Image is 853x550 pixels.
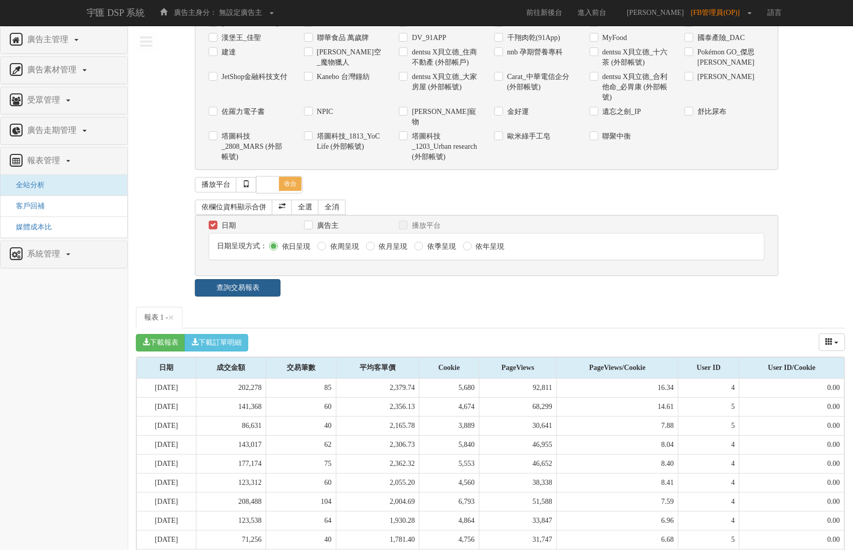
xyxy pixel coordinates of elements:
[479,493,557,512] td: 51,588
[196,512,266,531] td: 123,538
[740,531,845,549] td: 0.00
[740,455,845,474] td: 0.00
[137,436,196,455] td: [DATE]
[185,334,248,351] button: 下載訂單明細
[695,33,745,43] label: 國泰產險_DAC
[25,156,65,165] span: 報表管理
[25,126,82,134] span: 廣告走期管理
[318,200,346,215] a: 全消
[314,131,384,152] label: 塔圖科技_1813_YoC Life (外部帳號)
[196,379,266,398] td: 202,278
[217,242,267,250] span: 日期呈現方式：
[137,379,196,398] td: [DATE]
[196,531,266,549] td: 71,256
[376,242,408,252] label: 依月呈現
[314,107,333,117] label: NPIC
[266,512,336,531] td: 64
[266,417,336,436] td: 40
[137,358,196,378] div: 日期
[479,398,557,417] td: 68,299
[266,455,336,474] td: 75
[314,33,369,43] label: 聯華食品 萬歲牌
[8,223,52,231] span: 媒體成本比
[291,200,319,215] a: 全選
[266,358,335,378] div: 交易筆數
[136,307,183,328] a: 報表 1 -
[505,72,574,92] label: Carat_中華電信企分 (外部帳號)
[196,398,266,417] td: 141,368
[336,455,419,474] td: 2,362.32
[314,72,370,82] label: Kanebo 台灣鐘紡
[557,358,678,378] div: PageViews/Cookie
[678,455,739,474] td: 4
[479,379,557,398] td: 92,811
[266,493,336,512] td: 104
[336,531,419,549] td: 1,781.40
[409,72,479,92] label: dentsu X貝立德_大家房屋 (外部帳號)
[819,333,846,351] div: Columns
[600,131,631,142] label: 聯聚中衡
[420,455,480,474] td: 5,553
[740,358,844,378] div: User ID/Cookie
[600,33,627,43] label: MyFood
[740,398,845,417] td: 0.00
[479,455,557,474] td: 46,652
[740,436,845,455] td: 0.00
[409,107,479,127] label: [PERSON_NAME]寵物
[740,474,845,493] td: 0.00
[137,417,196,436] td: [DATE]
[678,398,739,417] td: 5
[219,107,265,117] label: 佐羅力電子書
[557,417,679,436] td: 7.88
[679,358,739,378] div: User ID
[336,512,419,531] td: 1,930.28
[409,33,446,43] label: DV_91APP
[266,379,336,398] td: 85
[137,474,196,493] td: [DATE]
[420,474,480,493] td: 4,560
[420,531,480,549] td: 4,756
[266,531,336,549] td: 40
[695,72,755,82] label: [PERSON_NAME]
[336,436,419,455] td: 2,306.73
[266,436,336,455] td: 62
[678,531,739,549] td: 5
[196,417,266,436] td: 86,631
[695,47,765,68] label: Pokémon GO_傑思[PERSON_NAME]
[740,493,845,512] td: 0.00
[420,379,480,398] td: 5,680
[266,474,336,493] td: 60
[409,47,479,68] label: dentsu X貝立德_住商不動產 (外部帳戶)
[336,417,419,436] td: 2,165.78
[740,417,845,436] td: 0.00
[691,9,745,16] span: [FB管理員(OP)]
[420,512,480,531] td: 4,864
[279,176,302,191] span: 收合
[8,32,120,48] a: 廣告主管理
[219,9,262,16] span: 無設定廣告主
[8,92,120,109] a: 受眾管理
[557,531,679,549] td: 6.68
[336,474,419,493] td: 2,055.20
[266,398,336,417] td: 60
[168,312,174,323] button: Close
[8,62,120,78] a: 廣告素材管理
[557,474,679,493] td: 8.41
[8,246,120,263] a: 系統管理
[314,47,384,68] label: [PERSON_NAME]空_魔物獵人
[420,417,480,436] td: 3,889
[336,358,419,378] div: 平均客單價
[505,131,550,142] label: 歐米綠手工皂
[409,221,441,231] label: 播放平台
[557,493,679,512] td: 7.59
[25,65,82,74] span: 廣告素材管理
[168,311,174,324] span: ×
[505,107,529,117] label: 金好運
[8,123,120,139] a: 廣告走期管理
[695,107,726,117] label: 舒比尿布
[8,202,45,210] a: 客戶回補
[505,47,563,57] label: nnb 孕期營養專科
[336,398,419,417] td: 2,356.13
[678,512,739,531] td: 4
